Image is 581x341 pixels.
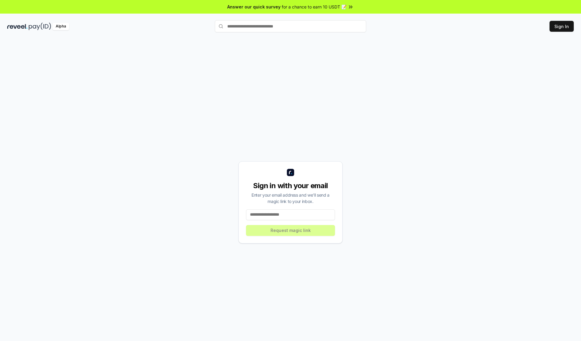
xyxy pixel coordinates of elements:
span: for a chance to earn 10 USDT 📝 [282,4,346,10]
img: logo_small [287,169,294,176]
div: Sign in with your email [246,181,335,191]
span: Answer our quick survey [227,4,281,10]
div: Alpha [52,23,69,30]
div: Enter your email address and we’ll send a magic link to your inbox. [246,192,335,204]
img: pay_id [29,23,51,30]
button: Sign In [550,21,574,32]
img: reveel_dark [7,23,28,30]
